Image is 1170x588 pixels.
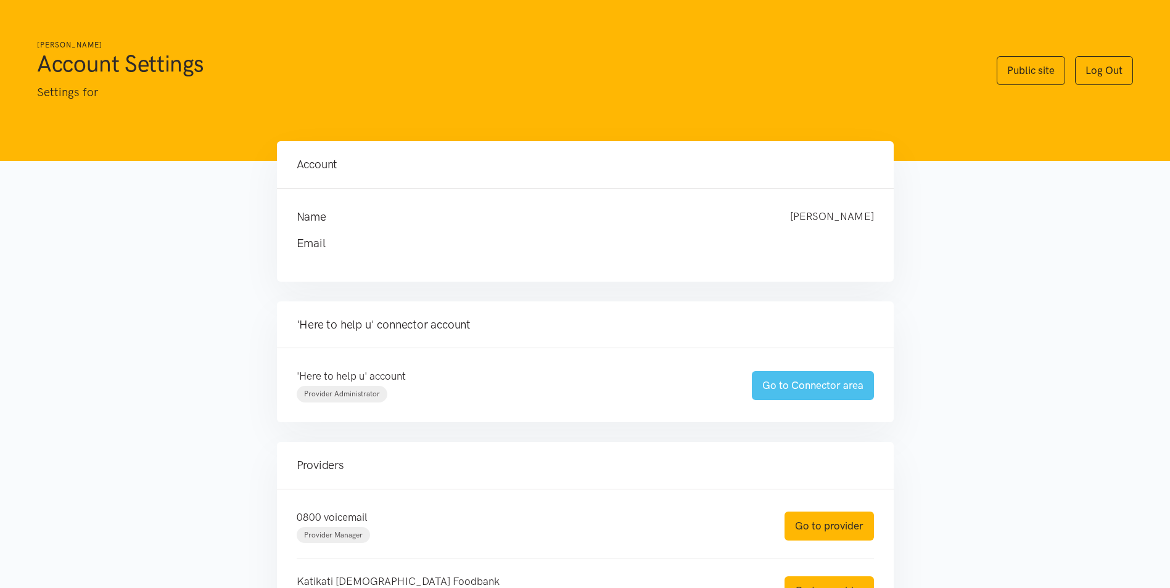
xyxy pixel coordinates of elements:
[297,457,874,474] h4: Providers
[778,208,886,226] div: [PERSON_NAME]
[297,156,874,173] h4: Account
[297,235,849,252] h4: Email
[304,390,380,398] span: Provider Administrator
[752,371,874,400] a: Go to Connector area
[297,316,874,333] h4: 'Here to help u' connector account
[997,56,1065,85] a: Public site
[37,49,972,78] h1: Account Settings
[37,39,972,51] h6: [PERSON_NAME]
[297,368,727,385] p: 'Here to help u' account
[785,512,874,541] a: Go to provider
[304,531,363,539] span: Provider Manager
[37,83,972,102] p: Settings for
[1075,56,1133,85] a: Log Out
[297,509,760,526] p: 0800 voicemail
[297,208,765,226] h4: Name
